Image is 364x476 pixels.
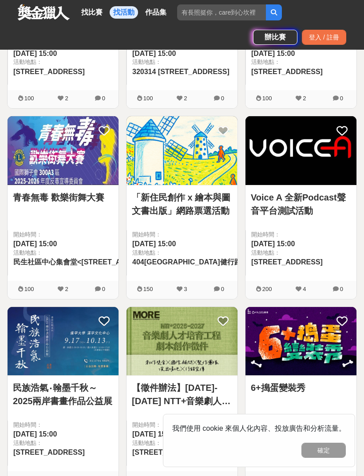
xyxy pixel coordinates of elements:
span: [DATE] 15:00 [132,240,176,248]
span: 0 [340,286,343,292]
a: 「新住民創作 x 繪本與圖文書出版」網路票選活動 [132,191,232,217]
span: [STREET_ADDRESS] [251,258,323,266]
span: 活動地點： [132,248,260,257]
span: 0 [102,286,105,292]
span: 活動地點： [13,248,157,257]
span: 2 [65,95,68,102]
span: 3 [184,286,187,292]
span: 320314 [STREET_ADDRESS] [132,68,229,75]
img: Cover Image [127,116,237,185]
input: 有長照挺你，care到心坎裡！青春出手，拍出照顧 影音徵件活動 [177,4,266,20]
span: 活動地點： [251,248,351,257]
span: 開始時間： [13,230,113,239]
span: 開始時間： [132,421,232,429]
span: 100 [24,95,34,102]
a: 找活動 [110,6,138,19]
a: 【徵件辦法】[DATE]-[DATE] NTT+音樂劇人才培育工程｜ 即日起收件至[DATE] [132,381,232,408]
span: 活動地點： [132,439,232,448]
span: 活動地點： [132,58,232,67]
span: [STREET_ADDRESS] [13,448,85,456]
span: 100 [143,95,153,102]
span: [STREET_ADDRESS] [251,68,323,75]
span: [DATE] 15:00 [251,240,295,248]
span: 4 [303,286,306,292]
button: 確定 [301,443,346,458]
span: 活動地點： [251,58,351,67]
span: 200 [262,286,272,292]
a: 6+搗蛋變裝秀 [251,381,351,394]
img: Cover Image [8,307,119,375]
img: Cover Image [245,116,356,185]
img: Cover Image [8,116,119,185]
span: 0 [221,95,224,102]
span: 0 [340,95,343,102]
img: Cover Image [245,307,356,375]
span: 活動地點： [13,439,113,448]
a: 民族浩氣‧翰墨千秋～2025兩岸書畫作品公益展 [13,381,113,408]
span: 100 [24,286,34,292]
span: 活動地點： [13,58,113,67]
span: 開始時間： [13,421,113,429]
a: 青春無毒 歡樂街舞大賽 [13,191,113,204]
img: Cover Image [127,307,237,375]
span: 開始時間： [251,230,351,239]
span: [DATE] 15:00 [13,430,57,438]
span: [DATE] 15:00 [132,430,176,438]
span: 2 [184,95,187,102]
span: 開始時間： [132,230,232,239]
span: [DATE] 15:00 [13,50,57,57]
span: 100 [262,95,272,102]
a: Voice A 全新Podcast聲音平台測試活動 [251,191,351,217]
span: 150 [143,286,153,292]
div: 登入 / 註冊 [302,30,346,45]
a: 辦比賽 [253,30,297,45]
span: [DATE] 15:00 [132,50,176,57]
a: 作品集 [142,6,170,19]
span: 民生社區中心集會堂<[STREET_ADDRESS]> [13,258,157,266]
span: 2 [65,286,68,292]
span: 404[GEOGRAPHIC_DATA]健行路190號 [132,258,260,266]
span: 2 [303,95,306,102]
span: 我們使用 cookie 來個人化內容、投放廣告和分析流量。 [172,425,346,432]
span: 0 [102,95,105,102]
a: 找比賽 [78,6,106,19]
span: [DATE] 15:00 [251,50,295,57]
span: [STREET_ADDRESS] [132,448,204,456]
span: [DATE] 15:00 [13,240,57,248]
span: [STREET_ADDRESS] [13,68,85,75]
span: 0 [221,286,224,292]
